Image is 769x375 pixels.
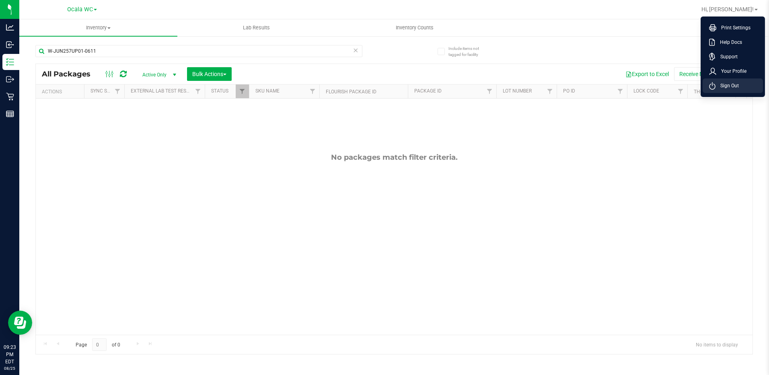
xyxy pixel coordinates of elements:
[326,89,376,95] a: Flourish Package ID
[111,84,124,98] a: Filter
[620,67,674,81] button: Export to Excel
[6,110,14,118] inline-svg: Reports
[385,24,444,31] span: Inventory Counts
[694,89,707,95] a: THC%
[336,19,494,36] a: Inventory Counts
[191,84,205,98] a: Filter
[709,38,760,46] a: Help Docs
[19,24,177,31] span: Inventory
[716,67,746,75] span: Your Profile
[211,88,228,94] a: Status
[90,88,121,94] a: Sync Status
[701,6,754,12] span: Hi, [PERSON_NAME]!
[6,41,14,49] inline-svg: Inbound
[353,45,359,56] span: Clear
[232,24,281,31] span: Lab Results
[703,78,763,93] li: Sign Out
[563,88,575,94] a: PO ID
[6,75,14,83] inline-svg: Outbound
[8,311,32,335] iframe: Resource center
[192,71,226,77] span: Bulk Actions
[674,84,687,98] a: Filter
[709,53,760,61] a: Support
[543,84,557,98] a: Filter
[36,153,753,162] div: No packages match filter criteria.
[716,24,750,32] span: Print Settings
[67,6,93,13] span: Ocala WC
[614,84,627,98] a: Filter
[6,58,14,66] inline-svg: Inventory
[6,23,14,31] inline-svg: Analytics
[187,67,232,81] button: Bulk Actions
[716,53,738,61] span: Support
[255,88,280,94] a: SKU Name
[503,88,532,94] a: Lot Number
[4,344,16,365] p: 09:23 PM EDT
[306,84,319,98] a: Filter
[448,45,489,58] span: Include items not tagged for facility
[633,88,659,94] a: Lock Code
[674,67,740,81] button: Receive Non-Cannabis
[4,365,16,371] p: 08/25
[716,82,739,90] span: Sign Out
[19,19,177,36] a: Inventory
[42,70,99,78] span: All Packages
[131,88,194,94] a: External Lab Test Result
[6,93,14,101] inline-svg: Retail
[689,338,744,350] span: No items to display
[414,88,442,94] a: Package ID
[483,84,496,98] a: Filter
[42,89,81,95] div: Actions
[715,38,742,46] span: Help Docs
[35,45,362,57] input: Search Package ID, Item Name, SKU, Lot or Part Number...
[177,19,335,36] a: Lab Results
[236,84,249,98] a: Filter
[69,338,127,351] span: Page of 0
